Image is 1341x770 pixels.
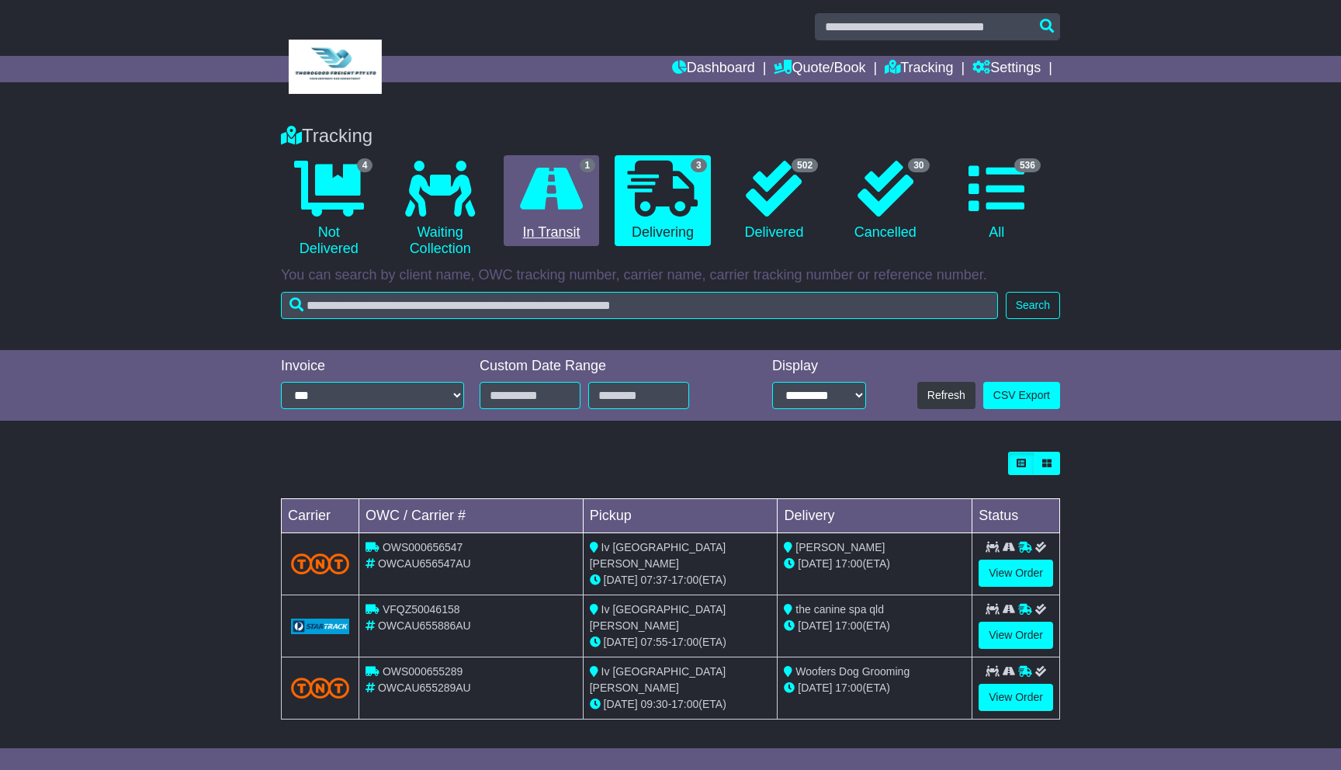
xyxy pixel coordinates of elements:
[949,155,1045,247] a: 536 All
[590,572,771,588] div: - (ETA)
[795,603,884,616] span: the canine spa qld
[908,158,929,172] span: 30
[604,698,638,710] span: [DATE]
[590,603,726,632] span: Iv [GEOGRAPHIC_DATA][PERSON_NAME]
[798,619,832,632] span: [DATE]
[784,680,965,696] div: (ETA)
[784,618,965,634] div: (ETA)
[972,56,1041,82] a: Settings
[378,619,471,632] span: OWCAU655886AU
[835,682,862,694] span: 17:00
[917,382,975,409] button: Refresh
[281,267,1060,284] p: You can search by client name, OWC tracking number, carrier name, carrier tracking number or refe...
[378,557,471,570] span: OWCAU656547AU
[359,499,584,533] td: OWC / Carrier #
[972,499,1060,533] td: Status
[1014,158,1041,172] span: 536
[282,499,359,533] td: Carrier
[837,155,933,247] a: 30 Cancelled
[641,574,668,586] span: 07:37
[281,358,464,375] div: Invoice
[792,158,818,172] span: 502
[784,556,965,572] div: (ETA)
[615,155,710,247] a: 3 Delivering
[798,557,832,570] span: [DATE]
[726,155,822,247] a: 502 Delivered
[383,603,460,616] span: VFQZ50046158
[979,684,1053,711] a: View Order
[774,56,865,82] a: Quote/Book
[835,557,862,570] span: 17:00
[671,636,698,648] span: 17:00
[383,541,463,553] span: OWS000656547
[983,382,1060,409] a: CSV Export
[772,358,866,375] div: Display
[291,619,349,634] img: GetCarrierServiceLogo
[583,499,778,533] td: Pickup
[979,560,1053,587] a: View Order
[480,358,729,375] div: Custom Date Range
[504,155,599,247] a: 1 In Transit
[291,553,349,574] img: TNT_Domestic.png
[590,665,726,694] span: Iv [GEOGRAPHIC_DATA][PERSON_NAME]
[392,155,487,263] a: Waiting Collection
[273,125,1068,147] div: Tracking
[672,56,755,82] a: Dashboard
[641,636,668,648] span: 07:55
[795,665,910,678] span: Woofers Dog Grooming
[357,158,373,172] span: 4
[590,541,726,570] span: Iv [GEOGRAPHIC_DATA][PERSON_NAME]
[671,698,698,710] span: 17:00
[604,636,638,648] span: [DATE]
[671,574,698,586] span: 17:00
[798,682,832,694] span: [DATE]
[590,696,771,713] div: - (ETA)
[291,678,349,699] img: TNT_Domestic.png
[580,158,596,172] span: 1
[641,698,668,710] span: 09:30
[835,619,862,632] span: 17:00
[795,541,885,553] span: [PERSON_NAME]
[383,665,463,678] span: OWS000655289
[378,682,471,694] span: OWCAU655289AU
[604,574,638,586] span: [DATE]
[590,634,771,650] div: - (ETA)
[281,155,376,263] a: 4 Not Delivered
[885,56,953,82] a: Tracking
[778,499,972,533] td: Delivery
[979,622,1053,649] a: View Order
[1006,292,1060,319] button: Search
[691,158,707,172] span: 3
